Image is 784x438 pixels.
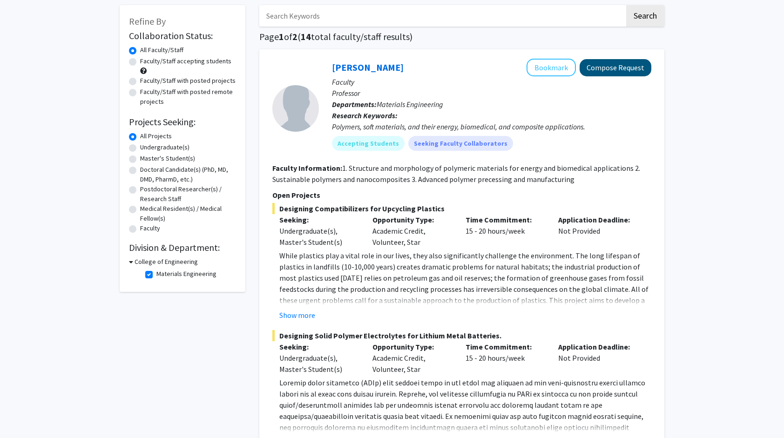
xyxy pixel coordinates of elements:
[279,341,358,352] p: Seeking:
[140,223,160,233] label: Faculty
[7,396,40,431] iframe: Chat
[129,116,236,128] h2: Projects Seeking:
[140,131,172,141] label: All Projects
[527,59,576,76] button: Add Christopher Li to Bookmarks
[140,76,236,86] label: Faculty/Staff with posted projects
[129,242,236,253] h2: Division & Department:
[292,31,297,42] span: 2
[332,88,651,99] p: Professor
[272,163,342,173] b: Faculty Information:
[365,214,459,248] div: Academic Credit, Volunteer, Star
[279,310,315,321] button: Show more
[332,121,651,132] div: Polymers, soft materials, and their energy, biomedical, and composite applications.
[301,31,311,42] span: 14
[626,5,664,27] button: Search
[140,56,231,66] label: Faculty/Staff accepting students
[377,100,443,109] span: Materials Engineering
[129,30,236,41] h2: Collaboration Status:
[332,61,404,73] a: [PERSON_NAME]
[259,31,664,42] h1: Page of ( total faculty/staff results)
[279,31,284,42] span: 1
[372,214,452,225] p: Opportunity Type:
[332,76,651,88] p: Faculty
[140,142,189,152] label: Undergraduate(s)
[140,87,236,107] label: Faculty/Staff with posted remote projects
[272,203,651,214] span: Designing Compatibilizers for Upcycling Plastics
[135,257,198,267] h3: College of Engineering
[129,15,166,27] span: Refine By
[272,189,651,201] p: Open Projects
[140,204,236,223] label: Medical Resident(s) / Medical Fellow(s)
[466,341,545,352] p: Time Commitment:
[365,341,459,375] div: Academic Credit, Volunteer, Star
[551,341,644,375] div: Not Provided
[459,214,552,248] div: 15 - 20 hours/week
[558,214,637,225] p: Application Deadline:
[408,136,513,151] mat-chip: Seeking Faculty Collaborators
[551,214,644,248] div: Not Provided
[156,269,216,279] label: Materials Engineering
[140,184,236,204] label: Postdoctoral Researcher(s) / Research Staff
[140,45,183,55] label: All Faculty/Staff
[580,59,651,76] button: Compose Request to Christopher Li
[272,330,651,341] span: Designing Solid Polymer Electrolytes for Lithium Metal Batteries.
[279,214,358,225] p: Seeking:
[279,352,358,375] div: Undergraduate(s), Master's Student(s)
[140,165,236,184] label: Doctoral Candidate(s) (PhD, MD, DMD, PharmD, etc.)
[259,5,625,27] input: Search Keywords
[279,251,649,338] span: While plastics play a vital role in our lives, they also significantly challenge the environment....
[466,214,545,225] p: Time Commitment:
[140,154,195,163] label: Master's Student(s)
[332,136,405,151] mat-chip: Accepting Students
[332,111,398,120] b: Research Keywords:
[459,341,552,375] div: 15 - 20 hours/week
[558,341,637,352] p: Application Deadline:
[272,163,640,184] fg-read-more: 1. Structure and morphology of polymeric materials for energy and biomedical applications 2. Sust...
[332,100,377,109] b: Departments:
[372,341,452,352] p: Opportunity Type:
[279,225,358,248] div: Undergraduate(s), Master's Student(s)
